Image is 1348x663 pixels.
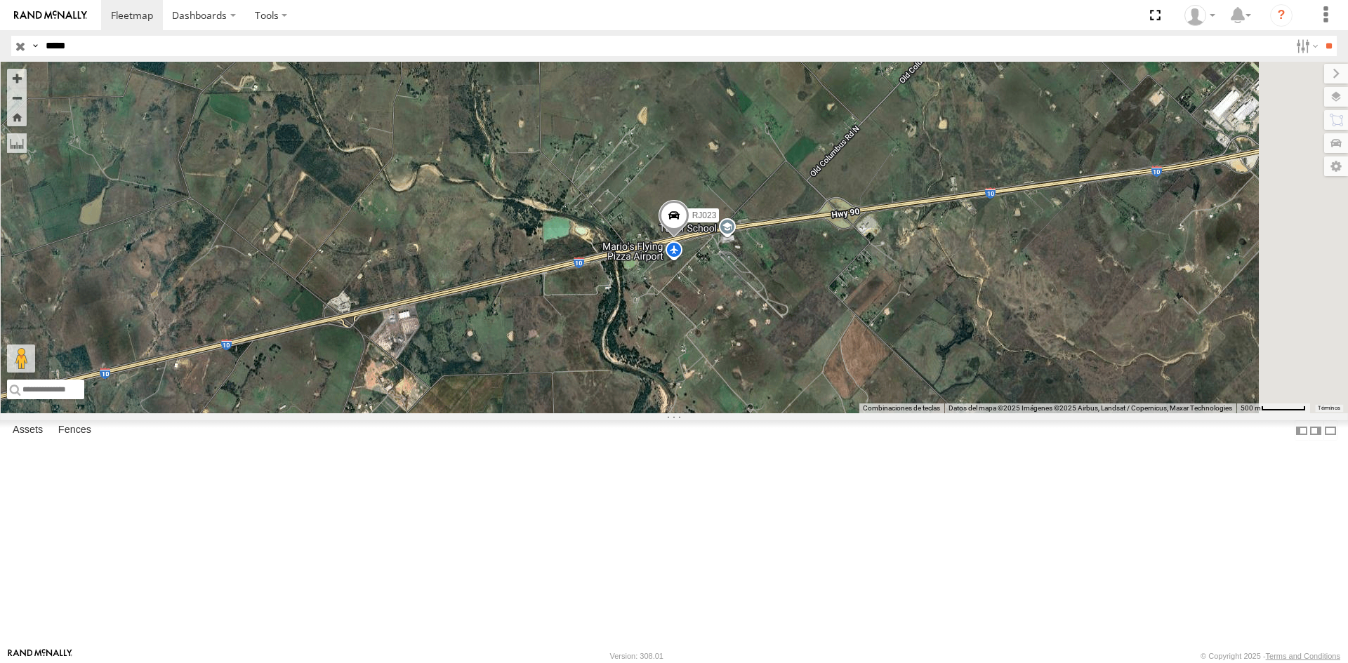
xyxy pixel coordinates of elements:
img: rand-logo.svg [14,11,87,20]
a: Terms and Conditions [1266,652,1340,660]
button: Escala del mapa: 500 m por 60 píxeles [1236,403,1310,413]
span: Datos del mapa ©2025 Imágenes ©2025 Airbus, Landsat / Copernicus, Maxar Technologies [949,404,1232,412]
div: Pablo Ruiz [1179,5,1220,26]
div: © Copyright 2025 - [1201,652,1340,660]
button: Zoom in [7,69,27,88]
label: Dock Summary Table to the Right [1309,420,1323,441]
div: Version: 308.01 [610,652,663,660]
label: Fences [51,421,98,441]
label: Map Settings [1324,156,1348,176]
label: Hide Summary Table [1323,420,1337,441]
span: RJ023 [692,210,717,220]
i: ? [1270,4,1293,27]
button: Arrastra al hombrecito al mapa para abrir Street View [7,344,35,373]
label: Search Query [29,36,41,56]
label: Measure [7,133,27,153]
label: Dock Summary Table to the Left [1295,420,1309,441]
button: Zoom Home [7,107,27,126]
button: Zoom out [7,88,27,107]
label: Assets [6,421,50,441]
label: Search Filter Options [1290,36,1321,56]
span: 500 m [1241,404,1261,412]
button: Combinaciones de teclas [863,403,940,413]
a: Visit our Website [8,649,72,663]
a: Términos (se abre en una nueva pestaña) [1318,406,1340,411]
